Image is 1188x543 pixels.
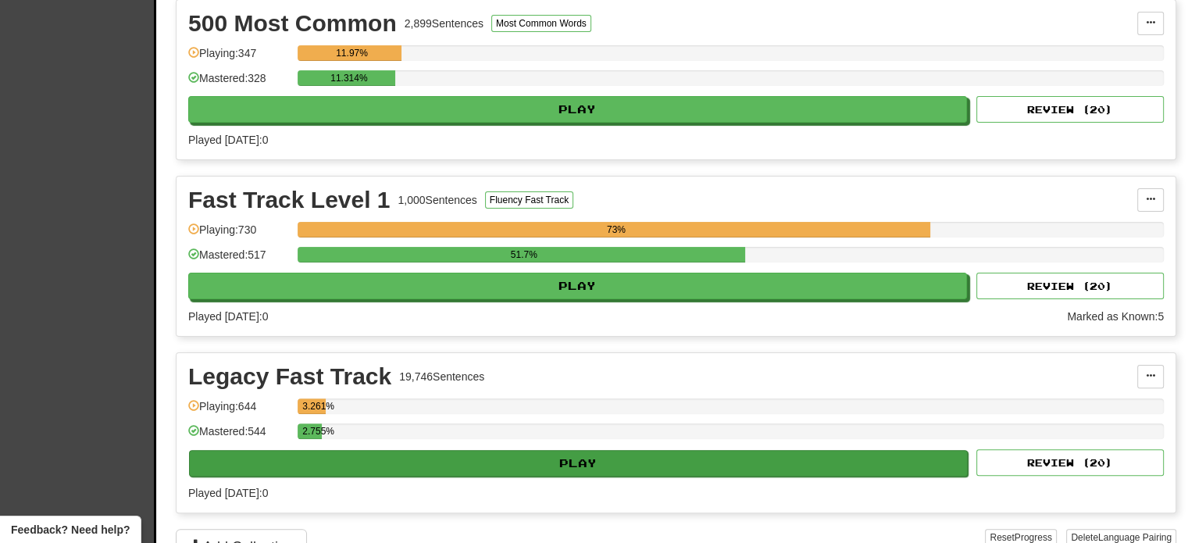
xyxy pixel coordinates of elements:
button: Play [188,96,967,123]
button: Play [189,450,968,477]
div: Mastered: 517 [188,247,290,273]
div: 73% [302,222,929,238]
span: Language Pairing [1098,532,1172,543]
span: Played [DATE]: 0 [188,310,268,323]
div: 3.261% [302,398,326,414]
div: 11.97% [302,45,401,61]
div: Playing: 730 [188,222,290,248]
div: Mastered: 328 [188,70,290,96]
div: 11.314% [302,70,395,86]
div: 51.7% [302,247,745,263]
div: 2.755% [302,423,321,439]
div: Playing: 347 [188,45,290,71]
div: 500 Most Common [188,12,397,35]
span: Progress [1015,532,1052,543]
div: 1,000 Sentences [398,192,477,208]
div: 19,746 Sentences [399,369,484,384]
div: Marked as Known: 5 [1067,309,1164,324]
span: Open feedback widget [11,522,130,538]
div: Playing: 644 [188,398,290,424]
div: 2,899 Sentences [405,16,483,31]
button: Review (20) [976,273,1164,299]
button: Review (20) [976,96,1164,123]
button: Play [188,273,967,299]
div: Fast Track Level 1 [188,188,391,212]
button: Most Common Words [491,15,591,32]
span: Played [DATE]: 0 [188,487,268,499]
span: Played [DATE]: 0 [188,134,268,146]
button: Fluency Fast Track [485,191,573,209]
div: Legacy Fast Track [188,365,391,388]
div: Mastered: 544 [188,423,290,449]
button: Review (20) [976,449,1164,476]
